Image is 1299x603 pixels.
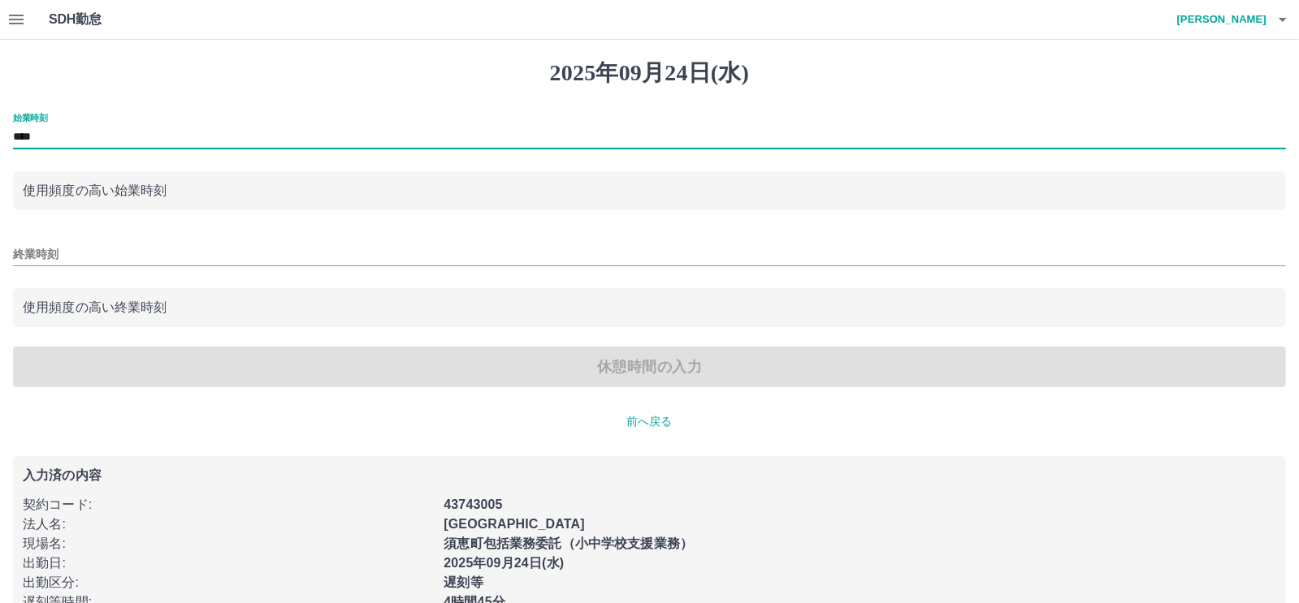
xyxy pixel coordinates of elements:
[444,575,483,589] b: 遅刻等
[23,181,1276,200] p: 使用頻度の高い始業時刻
[23,515,434,534] p: 法人名 :
[444,556,564,570] b: 2025年09月24日(水)
[23,573,434,592] p: 出勤区分 :
[444,517,585,531] b: [GEOGRAPHIC_DATA]
[23,469,1276,482] p: 入力済の内容
[23,534,434,553] p: 現場名 :
[23,298,1276,317] p: 使用頻度の高い終業時刻
[444,536,693,550] b: 須恵町包括業務委託（小中学校支援業務）
[23,553,434,573] p: 出勤日 :
[13,111,47,123] label: 始業時刻
[13,413,1286,430] p: 前へ戻る
[13,59,1286,87] h1: 2025年09月24日(水)
[444,497,502,511] b: 43743005
[23,495,434,515] p: 契約コード :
